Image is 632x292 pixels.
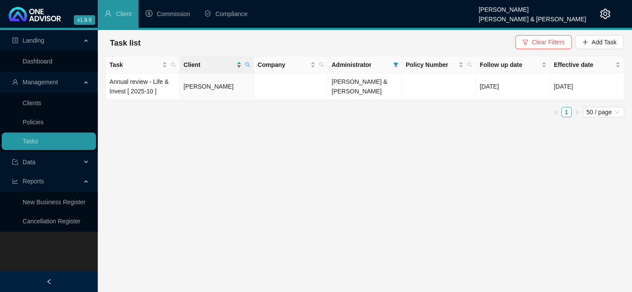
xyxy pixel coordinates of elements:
td: Annual review - Life & Invest [ 2025-10 ] [106,73,180,100]
span: filter [393,62,398,67]
th: Policy Number [402,56,476,73]
span: 50 / page [586,107,621,117]
div: [PERSON_NAME] [479,2,586,12]
span: Commission [157,10,190,17]
span: filter [522,39,528,45]
td: [DATE] [550,73,624,100]
span: Task list [110,39,141,47]
span: filter [391,58,400,71]
th: Task [106,56,180,73]
span: Data [23,159,36,166]
span: plus [582,39,588,45]
span: Management [23,79,58,86]
span: search [319,62,324,67]
a: Clients [23,100,41,106]
span: search [171,62,176,67]
a: 1 [562,107,571,117]
span: user [12,79,18,85]
span: left [46,279,52,285]
span: v1.9.9 [74,15,95,25]
td: [PERSON_NAME] [180,73,254,100]
span: user [105,10,112,17]
img: 2df55531c6924b55f21c4cf5d4484680-logo-light.svg [9,7,61,21]
td: [DATE] [476,73,550,100]
span: Policy Number [406,60,457,70]
span: Add Task [592,37,616,47]
th: Follow up date [476,56,550,73]
span: Client [183,60,234,70]
span: Task [109,60,160,70]
span: search [169,58,178,71]
a: Cancellation Register [23,218,80,225]
a: Tasks [23,138,38,145]
span: Effective date [554,60,613,70]
span: Company [258,60,308,70]
th: Effective date [550,56,624,73]
button: right [572,107,582,117]
div: [PERSON_NAME] & [PERSON_NAME] [479,12,586,21]
span: Client [116,10,132,17]
button: Add Task [575,35,623,49]
span: line-chart [12,178,18,184]
span: search [243,58,252,71]
span: Reports [23,178,44,185]
span: Landing [23,37,44,44]
a: Policies [23,119,43,126]
span: dollar [146,10,152,17]
span: Follow up date [480,60,539,70]
a: New Business Register [23,199,86,206]
span: setting [600,9,610,19]
span: search [467,62,472,67]
span: import [12,159,18,165]
span: left [553,109,559,115]
div: Page Size [583,107,624,117]
span: search [245,62,250,67]
th: Company [254,56,328,73]
span: search [317,58,326,71]
span: Clear Filters [532,37,564,47]
li: Next Page [572,107,582,117]
span: right [574,109,579,115]
button: Clear Filters [515,35,571,49]
span: search [465,58,474,71]
span: [PERSON_NAME] & [PERSON_NAME] [331,78,387,95]
span: Compliance [215,10,248,17]
li: Previous Page [551,107,561,117]
span: Administrator [331,60,389,70]
button: left [551,107,561,117]
a: Dashboard [23,58,53,65]
span: safety [204,10,211,17]
span: profile [12,37,18,43]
